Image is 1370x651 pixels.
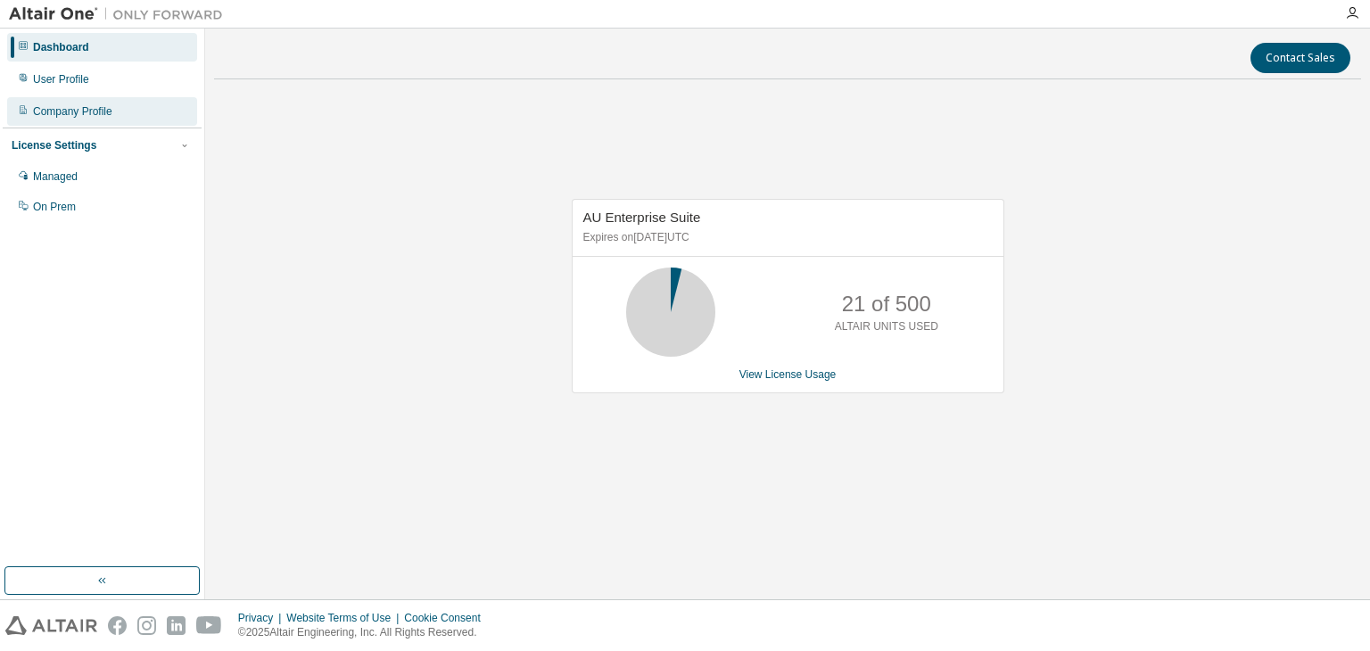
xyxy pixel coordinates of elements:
[33,40,89,54] div: Dashboard
[583,230,988,245] p: Expires on [DATE] UTC
[167,616,186,635] img: linkedin.svg
[1250,43,1350,73] button: Contact Sales
[5,616,97,635] img: altair_logo.svg
[404,611,491,625] div: Cookie Consent
[137,616,156,635] img: instagram.svg
[835,319,938,334] p: ALTAIR UNITS USED
[238,625,491,640] p: © 2025 Altair Engineering, Inc. All Rights Reserved.
[739,368,837,381] a: View License Usage
[842,289,931,319] p: 21 of 500
[9,5,232,23] img: Altair One
[33,104,112,119] div: Company Profile
[108,616,127,635] img: facebook.svg
[583,210,701,225] span: AU Enterprise Suite
[12,138,96,152] div: License Settings
[33,169,78,184] div: Managed
[33,72,89,87] div: User Profile
[286,611,404,625] div: Website Terms of Use
[238,611,286,625] div: Privacy
[33,200,76,214] div: On Prem
[196,616,222,635] img: youtube.svg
